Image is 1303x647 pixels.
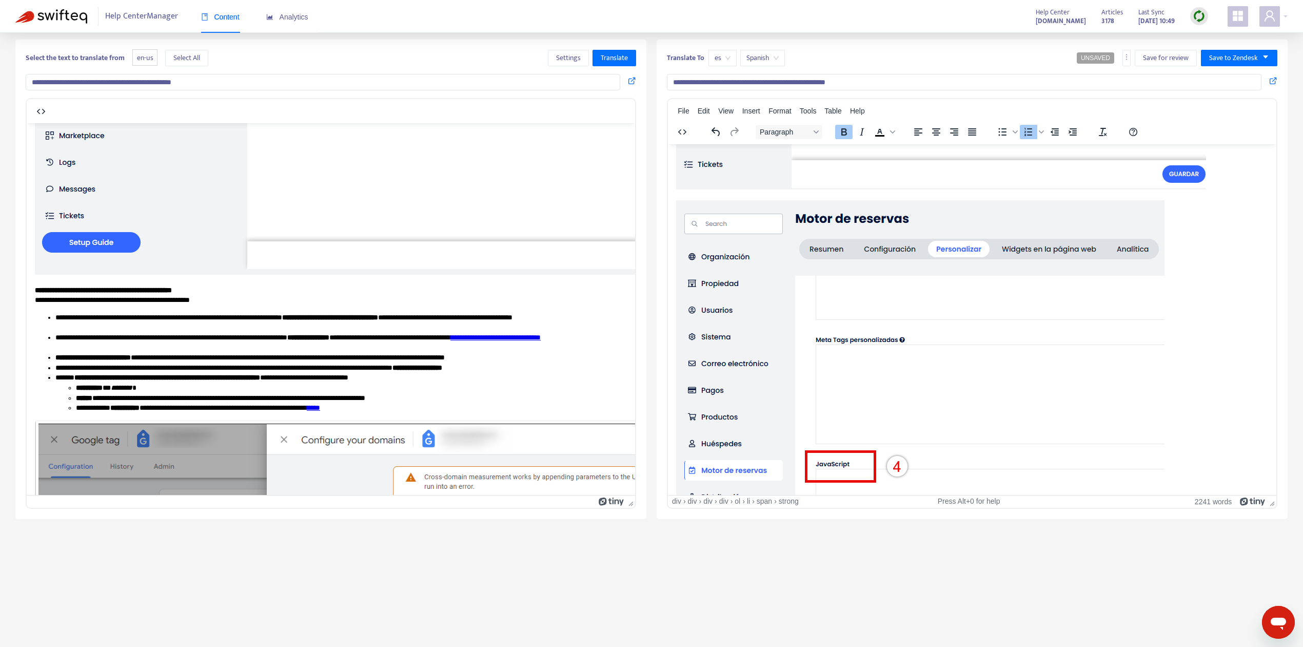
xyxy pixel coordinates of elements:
b: Translate To [667,52,704,64]
b: Select the text to translate from [26,52,125,64]
span: Edit [698,107,710,115]
span: Select All [173,52,200,64]
div: div [672,497,681,506]
button: Align left [910,125,927,139]
div: Press the Up and Down arrow keys to resize the editor. [1266,496,1276,508]
div: div [719,497,728,506]
div: › [774,497,777,506]
button: Bold [835,125,853,139]
span: Help Center [1036,7,1070,18]
a: [DOMAIN_NAME] [1036,15,1086,27]
div: › [699,497,701,506]
span: Analytics [266,13,308,21]
button: Block Paragraph [756,125,822,139]
span: Save to Zendesk [1209,52,1258,64]
span: book [201,13,208,21]
span: en-us [132,49,157,66]
button: Align right [945,125,963,139]
span: more [1123,53,1130,61]
div: Press the Up and Down arrow keys to resize the editor. [624,496,635,508]
span: caret-down [1262,53,1269,61]
span: area-chart [266,13,273,21]
iframe: Rich Text Area [27,123,635,495]
span: UNSAVED [1081,54,1110,62]
span: Articles [1101,7,1123,18]
button: Justify [963,125,981,139]
span: Tools [800,107,817,115]
div: › [742,497,745,506]
span: Paragraph [760,128,810,136]
span: Help Center Manager [105,7,178,26]
div: span [757,497,772,506]
button: Translate [593,50,636,66]
span: appstore [1232,10,1244,22]
div: › [715,497,717,506]
div: li [747,497,750,506]
button: Undo [707,125,725,139]
div: Text color Black [871,125,897,139]
button: Redo [725,125,743,139]
button: Select All [165,50,208,66]
span: Format [768,107,791,115]
span: user [1263,10,1276,22]
iframe: Botón para iniciar la ventana de mensajería [1262,606,1295,639]
span: Translate [601,52,628,64]
span: Content [201,13,240,21]
iframe: Rich Text Area [668,144,1276,495]
a: Powered by Tiny [1240,497,1266,505]
div: Bullet list [994,125,1019,139]
button: Italic [853,125,871,139]
button: Increase indent [1064,125,1081,139]
img: Swifteq [15,9,87,24]
button: more [1122,50,1131,66]
button: Settings [548,50,589,66]
span: Insert [742,107,760,115]
div: strong [779,497,799,506]
button: Save to Zendeskcaret-down [1201,50,1277,66]
span: Table [824,107,841,115]
img: 32257558757659 [8,56,497,442]
span: File [678,107,689,115]
button: 2241 words [1195,497,1232,506]
div: Press Alt+0 for help [870,497,1068,506]
button: Help [1124,125,1142,139]
span: Settings [556,52,581,64]
div: ol [735,497,740,506]
div: › [731,497,733,506]
div: › [752,497,755,506]
button: Align center [927,125,945,139]
div: div [703,497,713,506]
div: Numbered list [1020,125,1045,139]
div: div [688,497,697,506]
span: Save for review [1143,52,1189,64]
strong: [DATE] 10:49 [1138,15,1175,27]
span: es [715,50,731,66]
button: Decrease indent [1046,125,1063,139]
span: Spanish [746,50,779,66]
a: Powered by Tiny [599,497,624,505]
img: sync.dc5367851b00ba804db3.png [1193,10,1206,23]
span: Last Sync [1138,7,1164,18]
span: Help [850,107,865,115]
button: Clear formatting [1094,125,1112,139]
button: Save for review [1135,50,1197,66]
span: View [718,107,734,115]
div: › [683,497,686,506]
strong: 3178 [1101,15,1114,27]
